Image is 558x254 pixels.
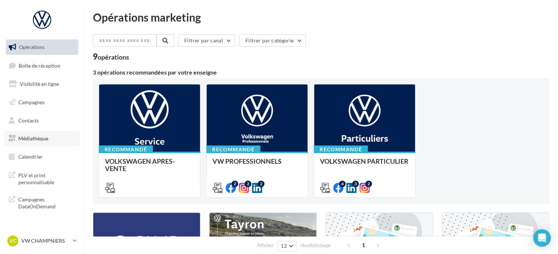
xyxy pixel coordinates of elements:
[4,149,80,164] a: Calendrier
[105,157,175,173] span: VOLKSWAGEN APRES-VENTE
[18,135,48,141] span: Médiathèque
[281,243,287,249] span: 12
[339,181,346,187] div: 4
[18,153,43,160] span: Calendrier
[258,181,264,187] div: 2
[212,157,282,165] span: VW PROFESSIONNELS
[6,234,78,248] a: VC VW CHAMPNIERS
[18,117,39,123] span: Contacts
[4,192,80,213] a: Campagnes DataOnDemand
[320,157,408,165] span: VOLKSWAGEN PARTICULIER
[4,131,80,146] a: Médiathèque
[99,145,153,153] div: Recommandé
[300,242,331,249] span: résultats/page
[93,12,549,23] div: Opérations marketing
[18,194,75,210] span: Campagnes DataOnDemand
[257,242,274,249] span: Afficher
[358,239,369,251] span: 1
[19,44,45,50] span: Opérations
[231,181,238,187] div: 2
[206,145,260,153] div: Recommandé
[18,99,45,105] span: Campagnes
[98,54,129,60] div: opérations
[239,34,306,47] button: Filtrer par catégorie
[10,237,16,244] span: VC
[4,76,80,92] a: Visibilité en ligne
[20,81,59,87] span: Visibilité en ligne
[352,181,359,187] div: 3
[278,241,296,251] button: 12
[365,181,372,187] div: 2
[533,229,551,247] div: Open Intercom Messenger
[314,145,368,153] div: Recommandé
[19,62,60,68] span: Boîte de réception
[93,69,549,75] div: 3 opérations recommandées par votre enseigne
[21,237,70,244] p: VW CHAMPNIERS
[245,181,251,187] div: 2
[93,53,129,61] div: 9
[4,39,80,55] a: Opérations
[4,167,80,189] a: PLV et print personnalisable
[4,95,80,110] a: Campagnes
[4,113,80,128] a: Contacts
[4,58,80,73] a: Boîte de réception
[178,34,235,47] button: Filtrer par canal
[18,170,75,186] span: PLV et print personnalisable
